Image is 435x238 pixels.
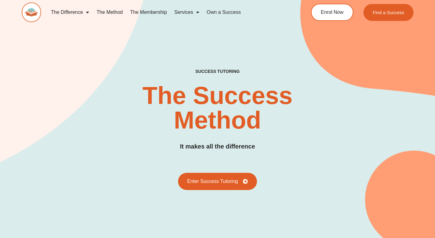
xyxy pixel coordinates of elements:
[160,69,276,74] h4: SUCCESS TUTORING​
[321,10,344,15] span: Enrol Now
[93,5,126,19] a: The Method
[47,5,289,19] nav: Menu
[47,5,93,19] a: The Difference
[373,10,404,15] span: Find a Success
[187,179,238,184] span: Enter Success Tutoring
[180,142,255,151] h3: It makes all the difference
[203,5,244,19] a: Own a Success
[171,5,203,19] a: Services
[178,173,257,190] a: Enter Success Tutoring
[311,4,353,21] a: Enrol Now
[126,5,171,19] a: The Membership
[129,83,306,133] h2: The Success Method
[363,4,414,21] a: Find a Success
